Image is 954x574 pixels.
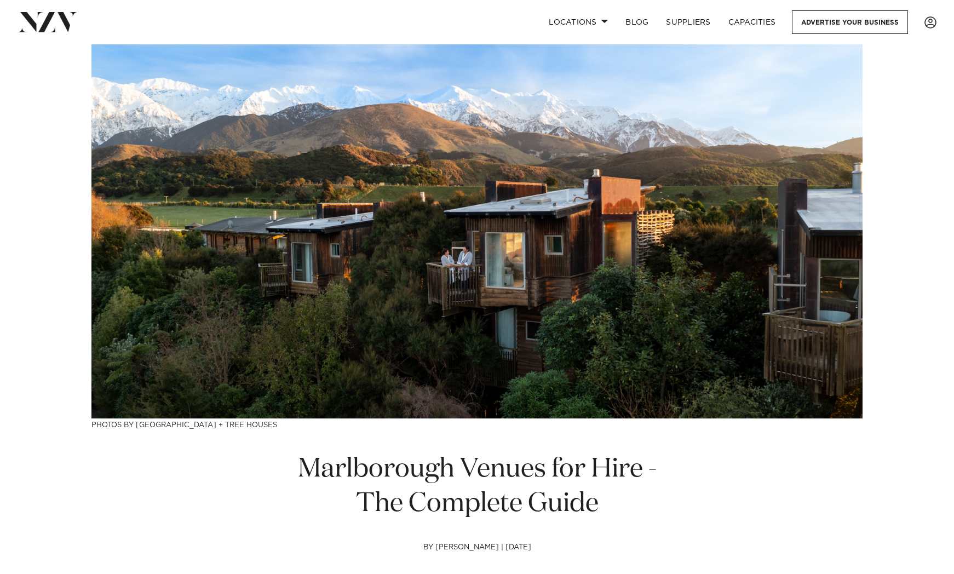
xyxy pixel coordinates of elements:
[290,452,664,521] h1: Marlborough Venues for Hire - The Complete Guide
[617,10,657,34] a: BLOG
[720,10,785,34] a: Capacities
[657,10,719,34] a: SUPPLIERS
[792,10,908,34] a: Advertise your business
[91,418,863,430] h3: Photos by [GEOGRAPHIC_DATA] + Tree Houses
[540,10,617,34] a: Locations
[18,12,77,32] img: nzv-logo.png
[91,44,863,418] img: Marlborough Venues for Hire - The Complete Guide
